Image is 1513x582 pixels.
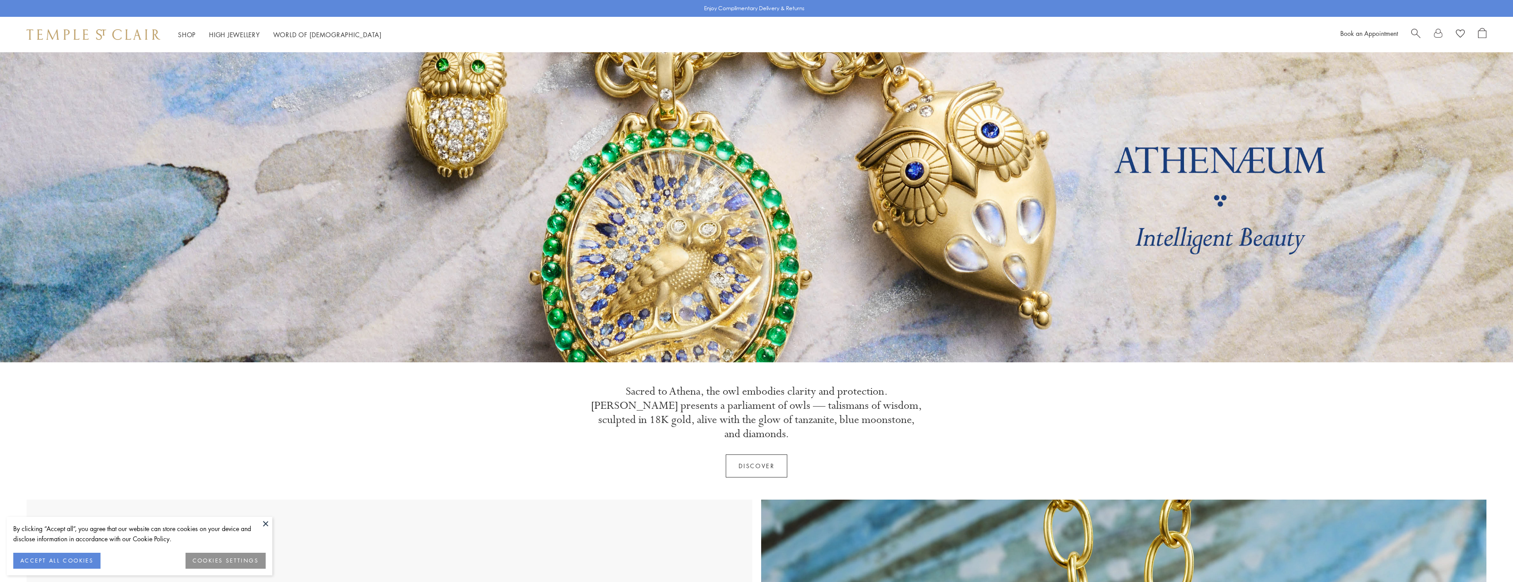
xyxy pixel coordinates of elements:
[186,553,266,569] button: COOKIES SETTINGS
[1469,540,1504,573] iframe: Gorgias live chat messenger
[178,29,382,40] nav: Main navigation
[1411,28,1420,41] a: Search
[27,29,160,40] img: Temple St. Clair
[13,524,266,544] div: By clicking “Accept all”, you agree that our website can store cookies on your device and disclos...
[1340,29,1398,38] a: Book an Appointment
[726,454,788,477] a: Discover
[1456,28,1465,41] a: View Wishlist
[591,384,923,441] p: Sacred to Athena, the owl embodies clarity and protection. [PERSON_NAME] presents a parliament of...
[704,4,805,13] p: Enjoy Complimentary Delivery & Returns
[13,553,101,569] button: ACCEPT ALL COOKIES
[209,30,260,39] a: High JewelleryHigh Jewellery
[178,30,196,39] a: ShopShop
[273,30,382,39] a: World of [DEMOGRAPHIC_DATA]World of [DEMOGRAPHIC_DATA]
[1478,28,1486,41] a: Open Shopping Bag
